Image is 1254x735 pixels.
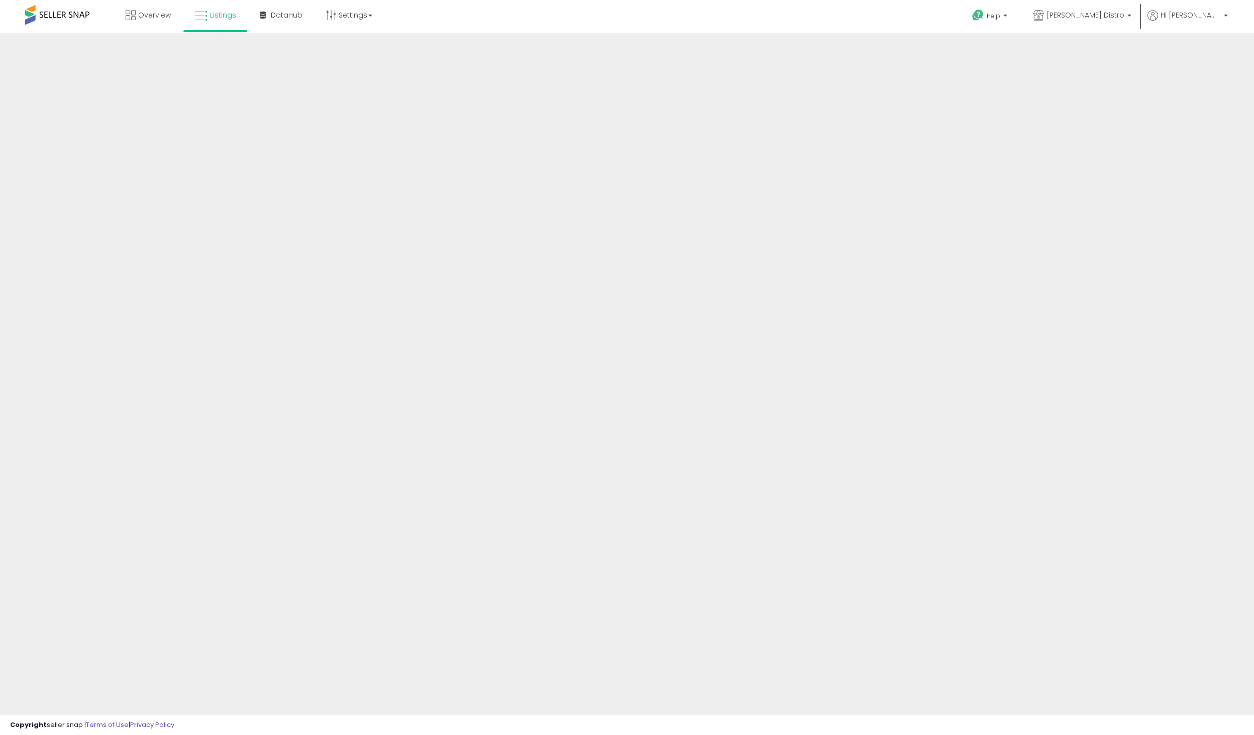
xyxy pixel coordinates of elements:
[1147,10,1228,33] a: Hi [PERSON_NAME]
[987,12,1000,20] span: Help
[1047,10,1124,20] span: [PERSON_NAME] Distro
[271,10,302,20] span: DataHub
[964,2,1017,33] a: Help
[972,9,984,22] i: Get Help
[210,10,236,20] span: Listings
[138,10,171,20] span: Overview
[1161,10,1221,20] span: Hi [PERSON_NAME]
